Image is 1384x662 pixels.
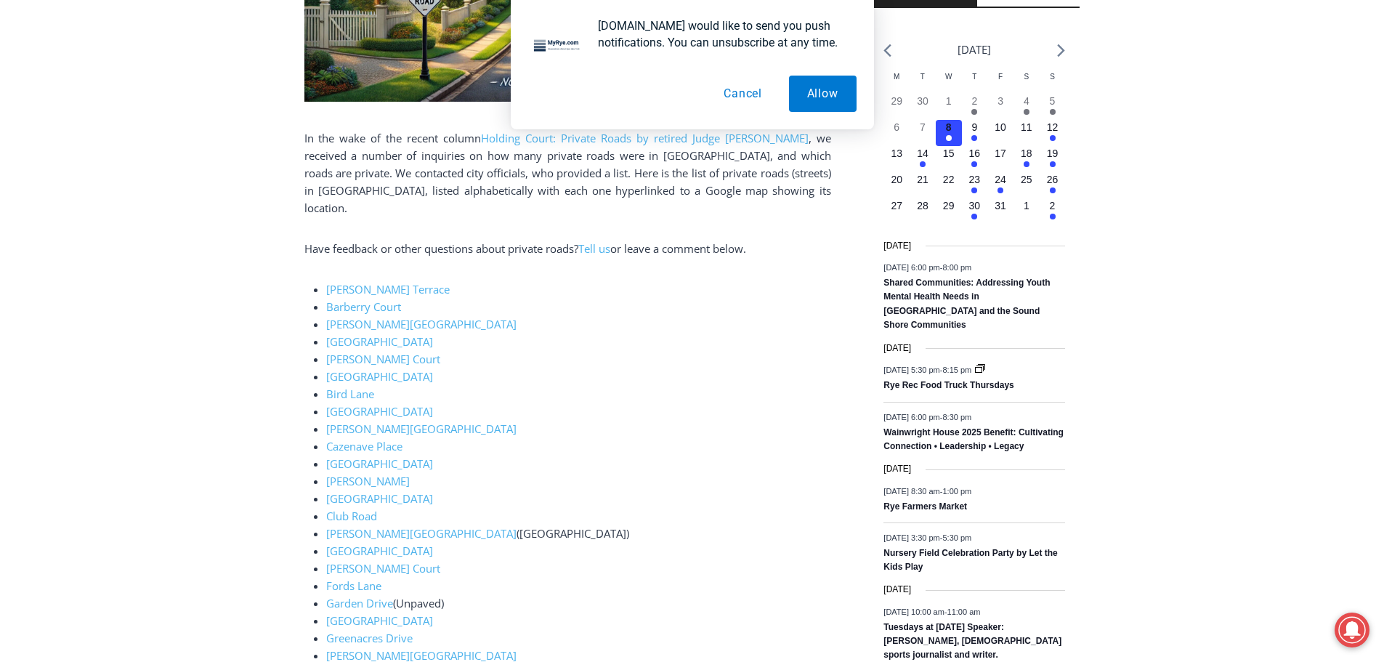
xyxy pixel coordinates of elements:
button: 24 Has events [987,172,1013,198]
button: 15 [936,146,962,172]
time: [DATE] [883,239,911,253]
button: 29 [936,198,962,225]
time: 1 [1024,200,1029,211]
a: Fords Lane [326,578,381,593]
span: 8:30 pm [942,412,971,421]
time: [DATE] [883,342,911,355]
a: [GEOGRAPHIC_DATA] [326,613,433,628]
a: [PERSON_NAME] Terrace [326,282,450,296]
a: [GEOGRAPHIC_DATA] [326,334,433,349]
em: Has events [971,214,977,219]
button: 8 Has events [936,120,962,146]
time: 19 [1047,148,1059,159]
time: 14 [917,148,928,159]
a: [PERSON_NAME][GEOGRAPHIC_DATA] [326,421,517,436]
button: 13 [883,146,910,172]
time: 6 [894,121,899,133]
a: Tell us [578,241,610,256]
time: 10 [995,121,1006,133]
time: - [883,412,971,421]
time: 24 [995,174,1006,185]
a: [PERSON_NAME] Court [326,561,440,576]
span: [DATE] 8:30 am [883,486,939,495]
em: Has events [971,161,977,167]
em: Has events [946,135,952,141]
time: 21 [917,174,928,185]
em: Has events [971,187,977,193]
a: Garden Drive [326,596,393,610]
a: Rye Rec Food Truck Thursdays [883,380,1013,392]
em: Has events [1050,135,1056,141]
a: [GEOGRAPHIC_DATA] [326,456,433,471]
a: Nursery Field Celebration Party by Let the Kids Play [883,548,1057,573]
button: 10 [987,120,1013,146]
div: [DOMAIN_NAME] would like to send you push notifications. You can unsubscribe at any time. [586,17,857,51]
a: Rye Farmers Market [883,501,967,513]
em: Has events [1050,161,1056,167]
time: 23 [969,174,981,185]
a: Holding Court: Private Roads by retired Judge [PERSON_NAME] [481,131,809,145]
time: - [883,607,980,615]
time: 28 [917,200,928,211]
button: 21 [910,172,936,198]
button: 16 Has events [962,146,988,172]
time: 31 [995,200,1006,211]
span: 11:00 am [947,607,981,615]
li: ([GEOGRAPHIC_DATA]) [326,525,831,542]
time: [DATE] [883,462,911,476]
time: 18 [1021,148,1032,159]
em: Has events [997,187,1003,193]
time: 27 [891,200,902,211]
button: 9 Has events [962,120,988,146]
time: 17 [995,148,1006,159]
button: 1 [1013,198,1040,225]
button: 6 [883,120,910,146]
time: 8 [946,121,952,133]
time: - [883,533,971,541]
time: 12 [1047,121,1059,133]
time: 29 [943,200,955,211]
a: Barberry Court [326,299,401,314]
span: [DATE] 3:30 pm [883,533,939,541]
time: 2 [1050,200,1056,211]
a: Cazenave Place [326,439,402,453]
time: 16 [969,148,981,159]
span: [DATE] 6:00 pm [883,412,939,421]
a: [GEOGRAPHIC_DATA] [326,544,433,558]
span: 5:30 pm [942,533,971,541]
time: 13 [891,148,902,159]
span: 1:00 pm [942,486,971,495]
em: Has events [920,161,926,167]
span: [DATE] 6:00 pm [883,263,939,272]
button: 27 [883,198,910,225]
button: Allow [789,76,857,112]
button: 2 Has events [1040,198,1066,225]
a: [PERSON_NAME][GEOGRAPHIC_DATA] [326,317,517,331]
time: 9 [971,121,977,133]
button: 11 [1013,120,1040,146]
time: 15 [943,148,955,159]
time: 22 [943,174,955,185]
p: In the wake of the recent column , we received a number of inquiries on how many private roads we... [304,129,831,217]
time: 26 [1047,174,1059,185]
button: 19 Has events [1040,146,1066,172]
span: 8:00 pm [942,263,971,272]
p: Have feedback or other questions about private roads? or leave a comment below. [304,240,831,257]
button: 30 Has events [962,198,988,225]
button: 26 Has events [1040,172,1066,198]
button: 7 [910,120,936,146]
button: 12 Has events [1040,120,1066,146]
button: 18 Has events [1013,146,1040,172]
a: Shared Communities: Addressing Youth Mental Health Needs in [GEOGRAPHIC_DATA] and the Sound Shore... [883,278,1050,331]
a: [PERSON_NAME][GEOGRAPHIC_DATA] [326,526,517,541]
button: 23 Has events [962,172,988,198]
span: 8:15 pm [942,366,971,374]
button: 14 Has events [910,146,936,172]
em: Has events [1024,161,1029,167]
time: 20 [891,174,902,185]
time: 30 [969,200,981,211]
time: 7 [920,121,926,133]
a: Club Road [326,509,377,523]
em: Has events [1050,214,1056,219]
button: 22 [936,172,962,198]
